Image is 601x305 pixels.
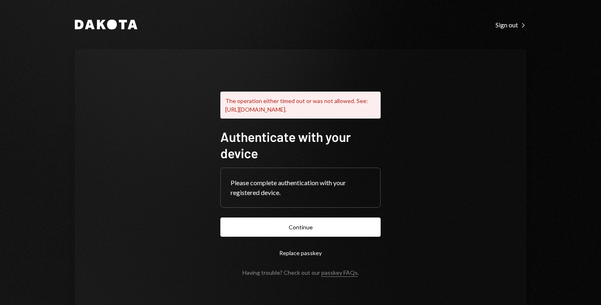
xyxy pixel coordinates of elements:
div: Sign out [496,21,526,29]
a: passkey FAQs [321,269,358,277]
h1: Authenticate with your device [220,128,381,161]
button: Replace passkey [220,243,381,262]
div: Please complete authentication with your registered device. [231,178,370,197]
button: Continue [220,218,381,237]
div: Having trouble? Check out our . [242,269,359,276]
div: The operation either timed out or was not allowed. See: [URL][DOMAIN_NAME]. [220,92,381,119]
a: Sign out [496,20,526,29]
